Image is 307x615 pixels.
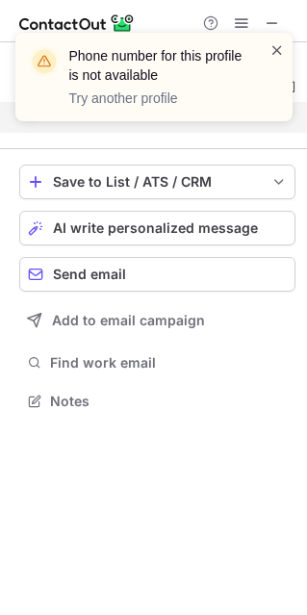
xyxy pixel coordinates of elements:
button: Find work email [19,349,295,376]
span: Send email [53,267,126,282]
button: save-profile-one-click [19,165,295,199]
img: ContactOut v5.3.10 [19,12,135,35]
span: Find work email [50,354,288,372]
button: Notes [19,388,295,415]
span: Notes [50,393,288,410]
p: Try another profile [69,89,246,108]
button: AI write personalized message [19,211,295,245]
span: AI write personalized message [53,220,258,236]
header: Phone number for this profile is not available [69,46,246,85]
img: warning [29,46,60,77]
span: Add to email campaign [52,313,205,328]
button: Send email [19,257,295,292]
div: Save to List / ATS / CRM [53,174,262,190]
button: Add to email campaign [19,303,295,338]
